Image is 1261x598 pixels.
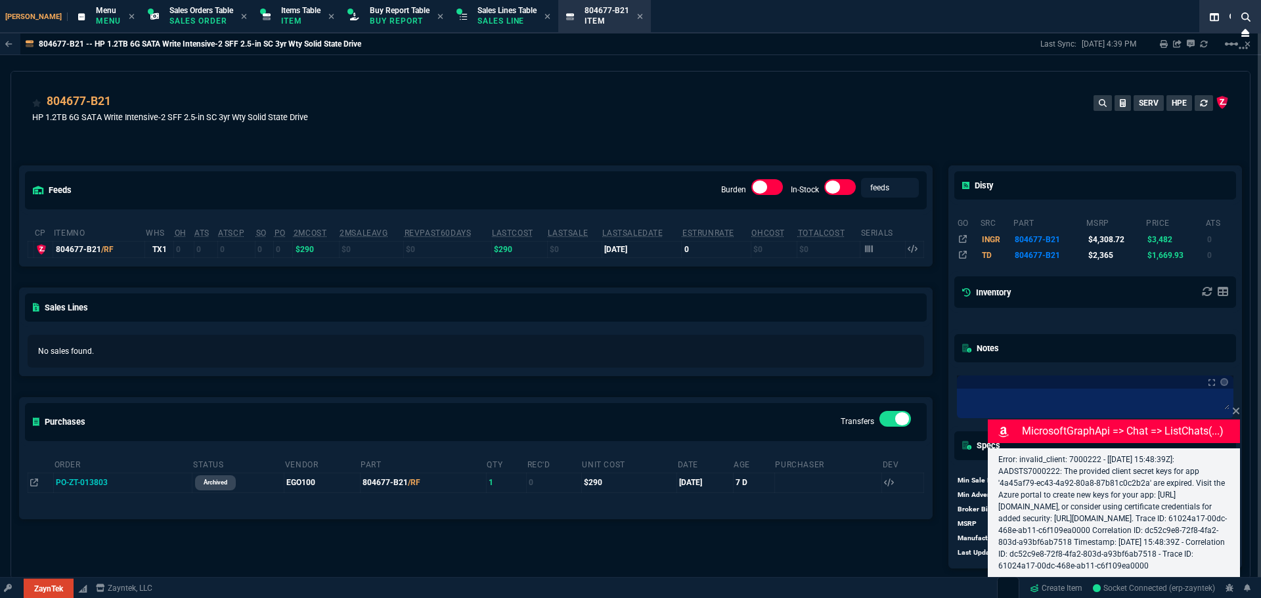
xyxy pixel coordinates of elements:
td: $0 [751,241,797,257]
td: 0 [194,241,217,257]
th: ItemNo [53,223,145,242]
span: 804677-B21 [585,6,629,15]
div: 804677-B21 [56,244,143,255]
tr: undefined [957,502,1116,517]
td: 1 [486,473,526,492]
abbr: ATS with all companies combined [218,228,244,238]
tr: undefined [957,531,1116,545]
nx-icon: Close Tab [637,12,643,22]
nx-icon: Open In Opposite Panel [30,478,38,487]
nx-icon: Search [1236,9,1256,25]
p: [DATE] 4:39 PM [1082,39,1136,49]
th: Qty [486,454,526,473]
nx-icon: Close Tab [328,12,334,22]
h5: Specs [962,439,1000,452]
abbr: Total units in inventory. [175,228,187,238]
nx-icon: Close Tab [241,12,247,22]
td: 7 D [733,473,774,492]
th: src [980,213,1013,231]
nx-icon: Back to Table [5,39,12,49]
span: /RF [408,478,420,487]
th: Dev [882,454,923,473]
th: Date [677,454,733,473]
td: Manufacturer [957,531,1029,545]
td: 0 [1205,247,1233,263]
th: cp [34,223,53,242]
h5: Notes [962,342,999,354]
p: Error: invalid_client: 7000222 - [[DATE] 15:48:39Z]: AADSTS7000222: The provided client secret ke... [998,454,1229,572]
td: TD [980,247,1013,263]
td: 0 [217,241,255,257]
tr: undefined [957,473,1116,488]
td: $1,669.93 [1145,247,1205,263]
p: Item [281,16,321,26]
nx-icon: Close Tab [437,12,443,22]
td: Last Updated [957,545,1029,560]
td: [DATE] [677,473,733,492]
tr: HPE Write Intensive-2 [957,247,1234,263]
span: /RF [101,245,114,254]
td: 0 [527,473,582,492]
abbr: Total units in inventory => minus on SO => plus on PO [194,228,210,238]
h5: Purchases [33,416,85,428]
th: Vendor [284,454,360,473]
abbr: The date of the last SO Inv price. No time limit. (ignore zeros) [602,228,663,238]
abbr: Total units on open Purchase Orders [275,228,286,238]
td: $0 [547,241,602,257]
span: Items Table [281,6,321,15]
th: Serials [860,223,906,242]
nx-icon: Search [1224,9,1244,25]
p: No sales found. [38,345,914,357]
span: Socket Connected (erp-zayntek) [1093,584,1215,593]
abbr: Total Cost of Units on Hand [798,228,845,238]
td: 0 [1205,231,1233,247]
p: MicrosoftGraphApi => chat => listChats(...) [1022,423,1237,439]
td: $3,482 [1145,231,1205,247]
th: Age [733,454,774,473]
td: Min Sale Price [957,473,1029,488]
td: $4,308.72 [1086,231,1145,247]
nx-icon: Open New Tab [1239,42,1248,54]
nx-fornida-value: PO-ZT-013803 [56,477,190,488]
td: $0 [404,241,491,257]
a: 804677-B21 [47,93,111,110]
span: Sales Lines Table [477,6,537,15]
p: Buy Report [370,16,430,26]
th: part [1013,213,1086,231]
nx-icon: Close Workbench [1236,25,1254,41]
a: Create Item [1025,578,1088,598]
button: SERV [1134,95,1164,111]
th: go [957,213,980,231]
td: $290 [293,241,339,257]
h5: Sales Lines [33,301,88,314]
p: Last Sync: [1040,39,1082,49]
p: 804677-B21 -- HP 1.2TB 6G SATA Write Intensive-2 SFF 2.5-in SC 3yr Wty Solid State Drive [39,39,361,49]
th: ats [1205,213,1233,231]
p: archived [204,477,227,488]
td: $0 [339,241,403,257]
th: Order [54,454,192,473]
abbr: Avg Sale from SO invoices for 2 months [340,228,387,238]
div: Transfers [879,411,911,432]
td: $290 [491,241,547,257]
abbr: The last purchase cost from PO Order [492,228,533,238]
tr: undefined [957,488,1116,502]
abbr: The last SO Inv price. No time limit. (ignore zeros) [548,228,588,238]
td: Broker Bin Price [957,502,1029,517]
mat-icon: Example home icon [1224,36,1239,52]
h5: Inventory [962,286,1011,299]
span: Sales Orders Table [169,6,233,15]
td: 0 [255,241,274,257]
a: msbcCompanyName [92,582,156,594]
abbr: Total sales within a 30 day window based on last time there was inventory [682,228,734,238]
span: Menu [96,6,116,15]
th: WHS [145,223,174,242]
th: price [1145,213,1205,231]
nx-icon: Close Tab [129,12,135,22]
p: Sales Line [477,16,537,26]
tr: KIT HP 1.2TB HOT-PLUG SOLID STATE DRIVE (SSD) SATA INTERFACE WR [957,231,1234,247]
h5: feeds [33,184,72,196]
td: MSRP [957,517,1029,531]
button: HPE [1166,95,1192,111]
